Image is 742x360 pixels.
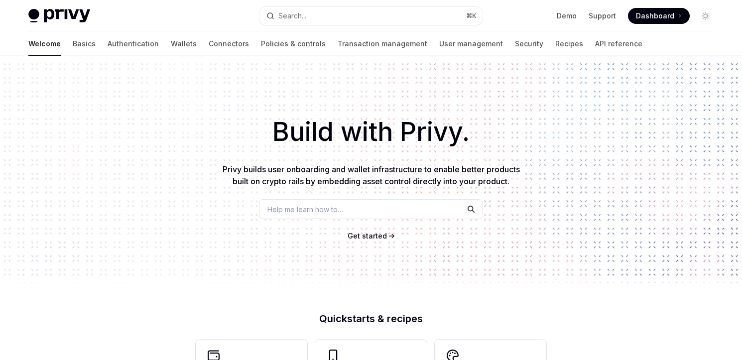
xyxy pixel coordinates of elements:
[555,32,583,56] a: Recipes
[636,11,674,21] span: Dashboard
[595,32,642,56] a: API reference
[439,32,503,56] a: User management
[261,32,326,56] a: Policies & controls
[348,231,387,241] a: Get started
[28,32,61,56] a: Welcome
[466,12,477,20] span: ⌘ K
[73,32,96,56] a: Basics
[196,314,546,324] h2: Quickstarts & recipes
[223,164,520,186] span: Privy builds user onboarding and wallet infrastructure to enable better products built on crypto ...
[515,32,543,56] a: Security
[338,32,427,56] a: Transaction management
[108,32,159,56] a: Authentication
[267,204,343,215] span: Help me learn how to…
[16,113,726,151] h1: Build with Privy.
[348,232,387,240] span: Get started
[259,7,483,25] button: Open search
[589,11,616,21] a: Support
[628,8,690,24] a: Dashboard
[278,10,306,22] div: Search...
[557,11,577,21] a: Demo
[209,32,249,56] a: Connectors
[28,9,90,23] img: light logo
[171,32,197,56] a: Wallets
[698,8,714,24] button: Toggle dark mode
